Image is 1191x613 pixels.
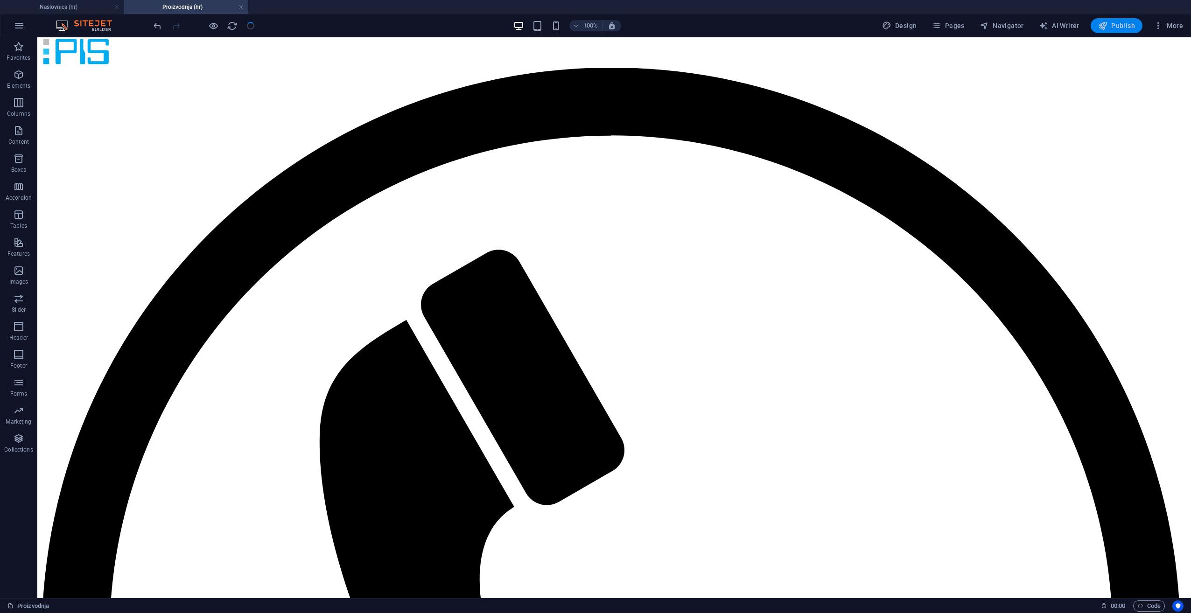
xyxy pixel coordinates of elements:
i: Undo: Change pages (Ctrl+Z) [152,21,163,31]
i: On resize automatically adjust zoom level to fit chosen device. [608,21,616,30]
img: Editor Logo [54,20,124,31]
p: Marketing [6,418,31,425]
span: : [1117,602,1119,609]
p: Forms [10,390,27,397]
button: Publish [1091,18,1142,33]
p: Tables [10,222,27,230]
button: 100% [569,20,603,31]
button: Usercentrics [1172,600,1184,612]
p: Header [9,334,28,341]
button: Click here to leave preview mode and continue editing [208,20,219,31]
div: Design (Ctrl+Alt+Y) [878,18,921,33]
p: Boxes [11,166,27,174]
button: Code [1133,600,1165,612]
h6: 100% [583,20,598,31]
span: Publish [1098,21,1135,30]
span: Navigator [980,21,1024,30]
h4: Proizvodnja (hr) [124,2,248,12]
button: undo [152,20,163,31]
p: Features [7,250,30,258]
p: Favorites [7,54,30,62]
p: Footer [10,362,27,369]
h6: Session time [1101,600,1126,612]
button: Pages [928,18,968,33]
p: Accordion [6,194,32,202]
span: AI Writer [1039,21,1079,30]
p: Columns [7,110,30,118]
p: Content [8,138,29,146]
span: Pages [932,21,964,30]
button: reload [226,20,238,31]
button: Design [878,18,921,33]
p: Elements [7,82,31,90]
button: More [1150,18,1187,33]
span: More [1154,21,1183,30]
button: Navigator [976,18,1028,33]
span: Design [882,21,917,30]
button: AI Writer [1035,18,1083,33]
p: Collections [4,446,33,453]
p: Images [9,278,28,286]
span: Code [1137,600,1161,612]
p: Slider [12,306,26,313]
a: Click to cancel selection. Double-click to open Pages [7,600,49,612]
span: 00 00 [1111,600,1125,612]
